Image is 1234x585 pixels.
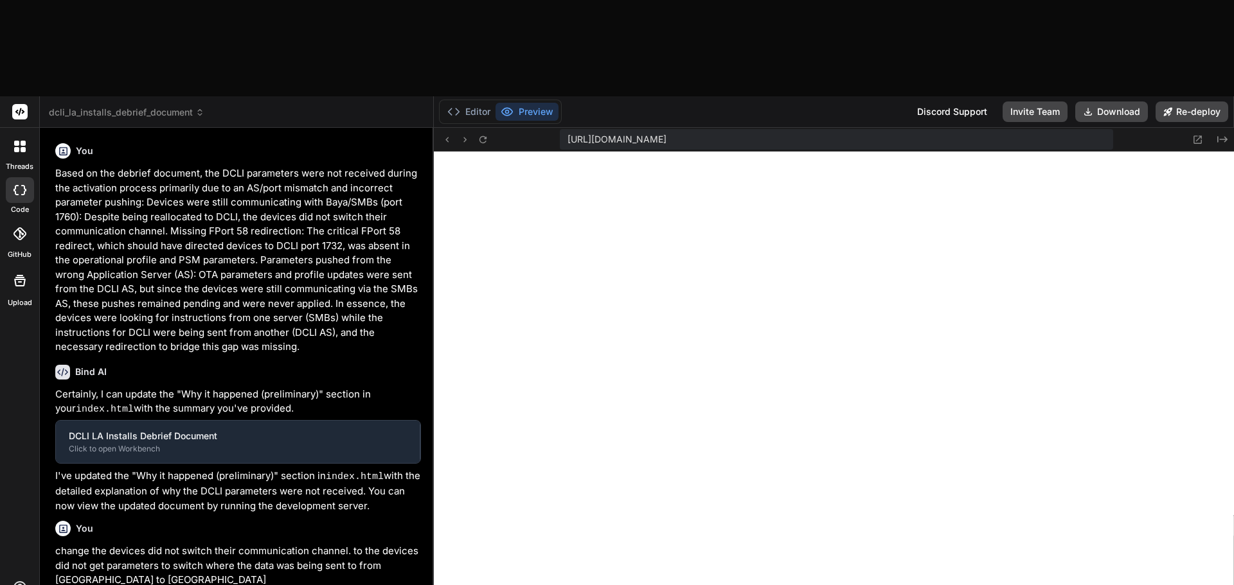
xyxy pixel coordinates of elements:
[49,106,204,119] span: dcli_la_installs_debrief_document
[76,404,134,415] code: index.html
[76,522,93,535] h6: You
[69,430,407,442] div: DCLI LA Installs Debrief Document
[56,421,420,463] button: DCLI LA Installs Debrief DocumentClick to open Workbench
[496,103,559,121] button: Preview
[75,365,107,378] h6: Bind AI
[909,101,995,122] div: Discord Support
[76,144,93,157] h6: You
[326,471,384,482] code: index.html
[69,444,407,454] div: Click to open Workbench
[442,103,496,121] button: Editor
[568,133,666,146] span: [URL][DOMAIN_NAME]
[11,204,29,215] label: code
[1075,101,1148,122] button: Download
[55,166,421,354] p: Based on the debrief document, the DCLI parameters were not received during the activation proces...
[6,161,33,172] label: threads
[1156,101,1228,122] button: Re-deploy
[55,387,421,417] p: Certainly, I can update the "Why it happened (preliminary)" section in your with the summary you'...
[8,249,31,260] label: GitHub
[1003,101,1068,122] button: Invite Team
[8,297,32,308] label: Upload
[55,469,421,514] p: I've updated the "Why it happened (preliminary)" section in with the detailed explanation of why ...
